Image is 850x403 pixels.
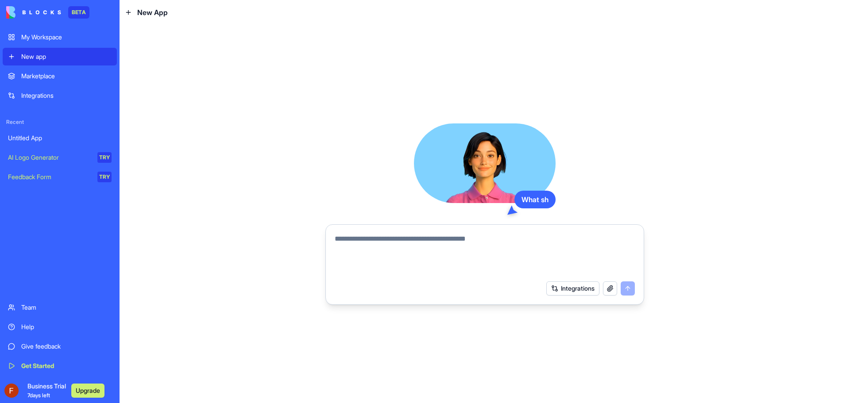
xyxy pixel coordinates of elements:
div: Marketplace [21,72,112,81]
a: Untitled App [3,129,117,147]
a: Team [3,299,117,316]
span: Recent [3,119,117,126]
div: Get Started [21,361,112,370]
div: Untitled App [8,134,112,142]
button: Upgrade [71,384,104,398]
div: Feedback Form [8,173,91,181]
div: Give feedback [21,342,112,351]
div: AI Logo Generator [8,153,91,162]
a: Help [3,318,117,336]
a: Marketplace [3,67,117,85]
span: New App [137,7,168,18]
a: Get Started [3,357,117,375]
a: Integrations [3,87,117,104]
img: logo [6,6,61,19]
div: What sh [514,191,556,208]
a: Feedback FormTRY [3,168,117,186]
span: 7 days left [27,392,50,399]
a: Give feedback [3,338,117,355]
div: TRY [97,172,112,182]
img: ACg8ocKtAtPIbjYaxJex0BpEGzFfZ0V2iGoMPzrgDtBwIeCpstntbrA=s96-c [4,384,19,398]
a: My Workspace [3,28,117,46]
div: Team [21,303,112,312]
div: BETA [68,6,89,19]
div: My Workspace [21,33,112,42]
div: Integrations [21,91,112,100]
a: AI Logo GeneratorTRY [3,149,117,166]
div: TRY [97,152,112,163]
div: New app [21,52,112,61]
a: New app [3,48,117,65]
a: BETA [6,6,89,19]
button: Integrations [546,281,599,296]
span: Business Trial [27,382,66,399]
div: Help [21,322,112,331]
